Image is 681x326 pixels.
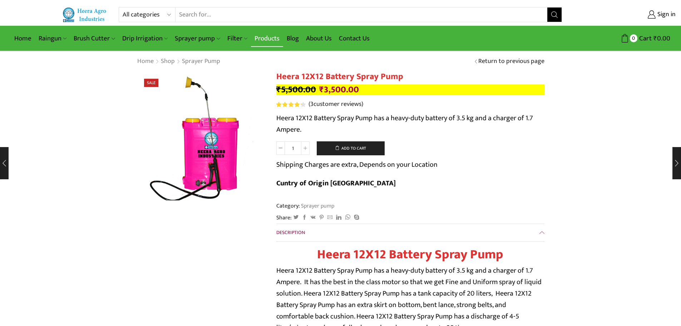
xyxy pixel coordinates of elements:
span: Sign in [656,10,676,19]
b: Cuntry of Origin [GEOGRAPHIC_DATA] [276,177,396,189]
strong: Heera 12X12 Battery Spray Pump [317,244,503,265]
a: 0 Cart ₹0.00 [569,32,670,45]
span: Cart [637,34,652,43]
a: (3customer reviews) [309,100,363,109]
bdi: 3,500.00 [319,82,359,97]
a: Home [11,30,35,47]
a: Return to previous page [478,57,544,66]
a: Blog [283,30,302,47]
span: 0 [630,34,637,42]
a: Home [137,57,154,66]
span: 3 [310,99,314,110]
div: Rated 4.33 out of 5 [276,102,305,107]
a: About Us [302,30,335,47]
h1: Heera 12X12 Battery Spray Pump [276,72,544,82]
span: ₹ [653,33,657,44]
a: Sprayer pump [171,30,223,47]
a: Sign in [573,8,676,21]
span: Rated out of 5 based on customer ratings [276,102,301,107]
a: Contact Us [335,30,373,47]
input: Search for... [176,8,548,22]
span: Share: [276,214,292,222]
input: Product quantity [285,141,301,155]
a: Shop [161,57,175,66]
a: Description [276,224,544,241]
span: 3 [276,102,307,107]
button: Search button [547,8,562,22]
bdi: 5,500.00 [276,82,316,97]
a: Products [251,30,283,47]
span: Description [276,228,305,237]
nav: Breadcrumb [137,57,221,66]
p: Heera 12X12 Battery Spray Pump has a heavy-duty battery of 3.5 kg and a charger of 1.7 Ampere. [276,112,544,135]
button: Add to cart [317,141,385,156]
bdi: 0.00 [653,33,670,44]
span: Category: [276,202,334,210]
a: Sprayer pump [300,201,334,210]
a: Filter [224,30,251,47]
span: ₹ [319,82,324,97]
p: Shipping Charges are extra, Depends on your Location [276,159,438,170]
a: Sprayer pump [182,57,221,66]
span: ₹ [276,82,281,97]
a: Brush Cutter [70,30,118,47]
a: Raingun [35,30,70,47]
a: Drip Irrigation [119,30,171,47]
span: Sale [144,79,158,87]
